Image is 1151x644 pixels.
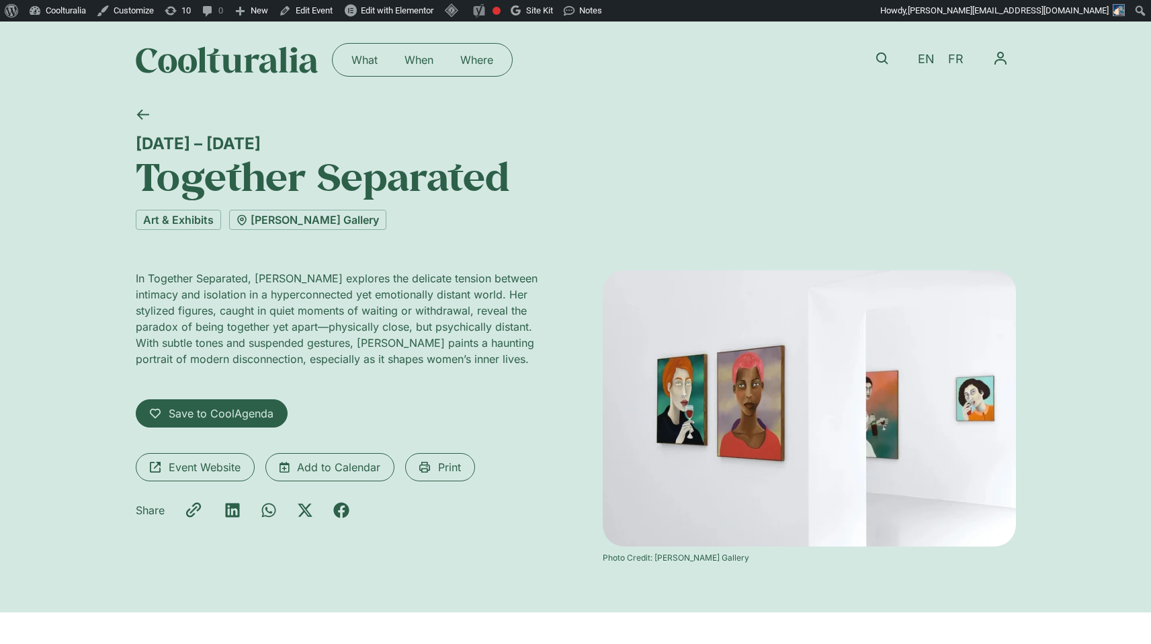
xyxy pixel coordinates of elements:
a: Event Website [136,453,255,481]
a: EN [911,50,941,69]
div: Photo Credit: [PERSON_NAME] Gallery [603,552,1016,564]
div: Share on facebook [333,502,349,518]
a: Save to CoolAgenda [136,399,288,428]
div: Share on linkedin [224,502,241,518]
a: Art & Exhibits [136,210,221,230]
span: Print [438,459,461,475]
nav: Menu [985,43,1016,74]
span: Site Kit [526,5,553,15]
a: Add to Calendar [265,453,394,481]
span: Add to Calendar [297,459,380,475]
a: [PERSON_NAME] Gallery [229,210,386,230]
span: Event Website [169,459,241,475]
a: Print [405,453,475,481]
a: FR [941,50,970,69]
h1: Together Separated [136,153,1016,199]
a: What [338,49,391,71]
div: Share on x-twitter [297,502,313,518]
span: Edit with Elementor [361,5,433,15]
img: Coolturalia - Together Separated [603,270,1016,546]
a: When [391,49,447,71]
span: EN [918,52,935,67]
span: Save to CoolAgenda [169,405,273,421]
div: [DATE] – [DATE] [136,134,1016,153]
p: In Together Separated, [PERSON_NAME] explores the delicate tension between intimacy and isolation... [136,270,549,367]
div: Share on whatsapp [261,502,277,518]
div: Focus keyphrase not set [493,7,501,15]
span: [PERSON_NAME][EMAIL_ADDRESS][DOMAIN_NAME] [908,5,1109,15]
button: Menu Toggle [985,43,1016,74]
p: Share [136,502,165,518]
span: FR [948,52,964,67]
a: Where [447,49,507,71]
nav: Menu [338,49,507,71]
